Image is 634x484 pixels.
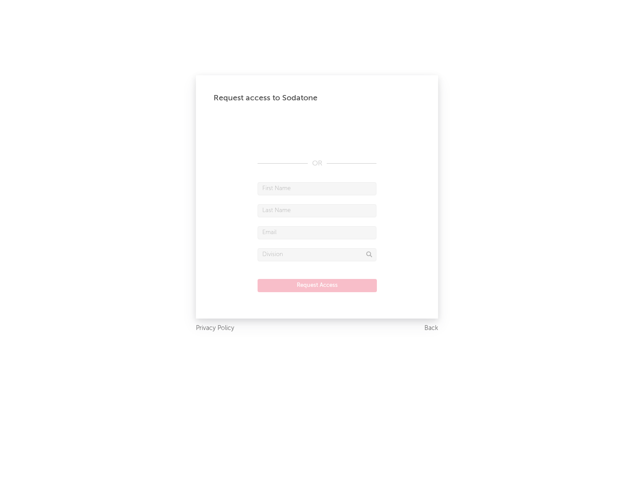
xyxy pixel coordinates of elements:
a: Privacy Policy [196,323,234,334]
button: Request Access [258,279,377,292]
div: Request access to Sodatone [214,93,420,103]
input: Division [258,248,376,261]
input: Last Name [258,204,376,217]
input: Email [258,226,376,239]
a: Back [424,323,438,334]
input: First Name [258,182,376,195]
div: OR [258,158,376,169]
